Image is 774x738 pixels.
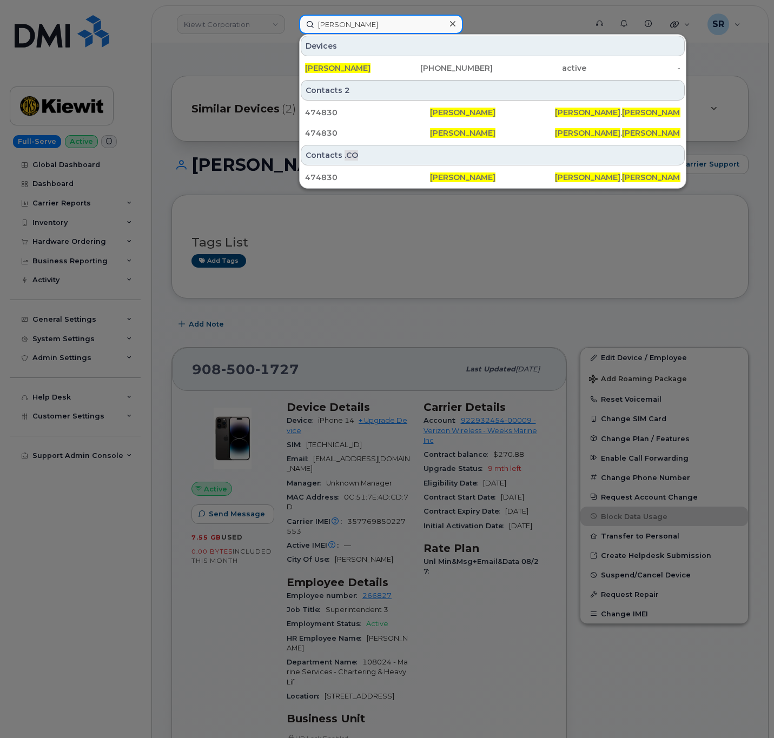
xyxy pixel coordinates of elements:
[555,107,680,118] div: . @[DOMAIN_NAME]
[305,128,430,138] div: 474830
[301,36,685,56] div: Devices
[586,63,680,74] div: -
[301,168,685,187] a: 474830[PERSON_NAME][PERSON_NAME].[PERSON_NAME]@[PERSON_NAME][DOMAIN_NAME]
[301,145,685,165] div: Contacts
[301,103,685,122] a: 474830[PERSON_NAME][PERSON_NAME].[PERSON_NAME]@[DOMAIN_NAME]
[345,150,358,161] span: .CO
[727,691,766,730] iframe: Messenger Launcher
[555,128,620,138] span: [PERSON_NAME]
[430,172,495,182] span: [PERSON_NAME]
[305,63,371,73] span: [PERSON_NAME]
[301,58,685,78] a: [PERSON_NAME][PHONE_NUMBER]active-
[430,128,495,138] span: [PERSON_NAME]
[555,128,680,138] div: . @[DOMAIN_NAME]
[301,80,685,101] div: Contacts
[493,63,586,74] div: active
[305,107,430,118] div: 474830
[430,108,495,117] span: [PERSON_NAME]
[301,123,685,143] a: 474830[PERSON_NAME][PERSON_NAME].[PERSON_NAME]@[DOMAIN_NAME]
[622,108,687,117] span: [PERSON_NAME]
[555,172,620,182] span: [PERSON_NAME]
[345,85,350,96] span: 2
[399,63,492,74] div: [PHONE_NUMBER]
[622,128,687,138] span: [PERSON_NAME]
[305,172,430,183] div: 474830
[555,172,680,183] div: . @[PERSON_NAME][DOMAIN_NAME]
[622,172,687,182] span: [PERSON_NAME]
[555,108,620,117] span: [PERSON_NAME]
